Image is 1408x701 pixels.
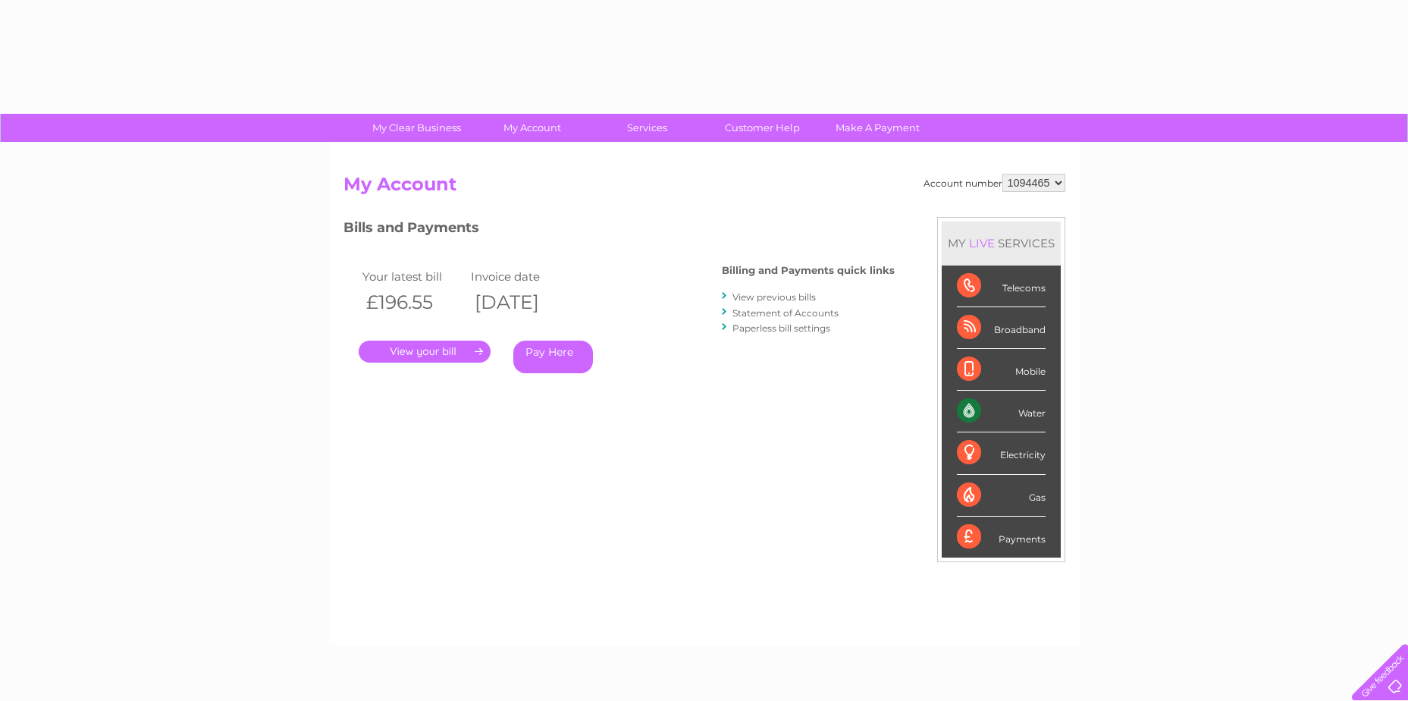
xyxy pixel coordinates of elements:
a: My Account [469,114,594,142]
a: Pay Here [513,341,593,373]
th: [DATE] [467,287,576,318]
div: Broadband [957,307,1046,349]
a: My Clear Business [354,114,479,142]
h2: My Account [343,174,1065,203]
td: Your latest bill [359,266,468,287]
div: Electricity [957,432,1046,474]
a: Customer Help [700,114,825,142]
div: Account number [924,174,1065,192]
div: Water [957,391,1046,432]
div: Payments [957,517,1046,558]
div: LIVE [966,236,998,250]
h4: Billing and Payments quick links [722,265,895,276]
a: View previous bills [732,291,816,303]
a: Statement of Accounts [732,307,839,319]
td: Invoice date [467,266,576,287]
a: Services [585,114,710,142]
h3: Bills and Payments [343,217,895,244]
div: Gas [957,475,1046,517]
div: Mobile [957,349,1046,391]
div: MY SERVICES [942,222,1061,265]
a: Make A Payment [815,114,940,142]
a: . [359,341,491,363]
div: Telecoms [957,266,1046,307]
a: Paperless bill settings [732,322,830,334]
th: £196.55 [359,287,468,318]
